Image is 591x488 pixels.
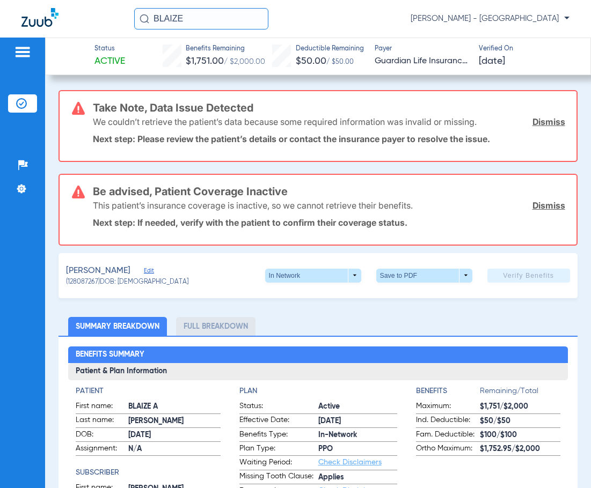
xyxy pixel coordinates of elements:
[14,46,31,58] img: hamburger-icon
[76,386,221,397] h4: Patient
[76,401,128,413] span: First name:
[94,55,125,68] span: Active
[66,264,130,278] span: [PERSON_NAME]
[134,8,268,29] input: Search for patients
[239,415,318,427] span: Effective Date:
[68,346,568,364] h2: Benefits Summary
[94,45,125,54] span: Status
[318,443,397,455] span: PPO
[318,401,397,412] span: Active
[416,386,480,401] app-breakdown-title: Benefits
[76,429,128,442] span: DOB:
[93,102,565,113] h3: Take Note, Data Issue Detected
[479,55,505,68] span: [DATE]
[532,200,565,211] a: Dismiss
[239,471,318,484] span: Missing Tooth Clause:
[480,416,561,427] span: $50/$50
[411,13,570,24] span: [PERSON_NAME] - [GEOGRAPHIC_DATA]
[296,45,364,54] span: Deductible Remaining
[93,200,413,211] p: This patient’s insurance coverage is inactive, so we cannot retrieve their benefits.
[186,56,224,66] span: $1,751.00
[93,186,565,197] h3: Be advised, Patient Coverage Inactive
[128,416,221,427] span: [PERSON_NAME]
[186,45,265,54] span: Benefits Remaining
[296,56,326,66] span: $50.00
[76,467,221,478] h4: Subscriber
[480,430,561,441] span: $100/$100
[176,317,256,336] li: Full Breakdown
[224,58,265,65] span: / $2,000.00
[375,45,469,54] span: Payer
[416,443,480,456] span: Ortho Maximum:
[480,386,561,401] span: Remaining/Total
[479,45,573,54] span: Verified On
[375,55,469,68] span: Guardian Life Insurance Co. of America
[318,459,382,466] a: Check Disclaimers
[128,443,221,455] span: N/A
[72,186,85,198] img: error-icon
[416,386,480,397] h4: Benefits
[318,416,397,427] span: [DATE]
[537,437,591,488] iframe: Chat Widget
[318,472,397,483] span: Applies
[532,116,565,127] a: Dismiss
[416,429,480,442] span: Fam. Deductible:
[68,317,167,336] li: Summary Breakdown
[21,8,59,27] img: Zuub Logo
[66,278,188,287] span: (128087267) DOB: [DEMOGRAPHIC_DATA]
[480,443,561,455] span: $1,752.95/$2,000
[239,443,318,456] span: Plan Type:
[140,14,149,24] img: Search Icon
[93,134,565,144] p: Next step: Please review the patient’s details or contact the insurance payer to resolve the issue.
[265,269,361,283] button: In Network
[326,59,354,65] span: / $50.00
[239,386,397,397] h4: Plan
[72,102,85,115] img: error-icon
[239,401,318,413] span: Status:
[93,116,477,127] p: We couldn’t retrieve the patient’s data because some required information was invalid or missing.
[128,430,221,441] span: [DATE]
[76,443,128,456] span: Assignment:
[239,457,318,470] span: Waiting Period:
[128,401,221,412] span: BLAIZE A
[318,430,397,441] span: In-Network
[376,269,472,283] button: Save to PDF
[144,267,154,277] span: Edit
[76,415,128,427] span: Last name:
[239,429,318,442] span: Benefits Type:
[416,401,480,413] span: Maximum:
[93,217,565,228] p: Next step: If needed, verify with the patient to confirm their coverage status.
[416,415,480,427] span: Ind. Deductible:
[480,401,561,412] span: $1,751/$2,000
[68,363,568,380] h3: Patient & Plan Information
